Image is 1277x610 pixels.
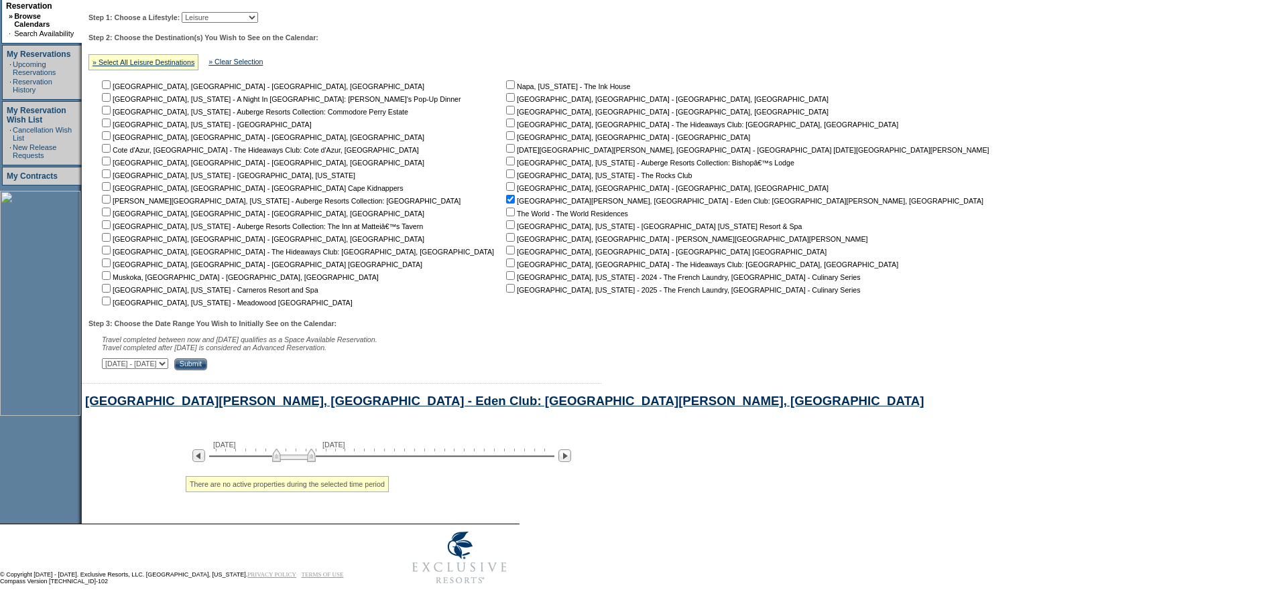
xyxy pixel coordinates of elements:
[99,273,379,281] nobr: Muskoka, [GEOGRAPHIC_DATA] - [GEOGRAPHIC_DATA], [GEOGRAPHIC_DATA]
[99,82,424,90] nobr: [GEOGRAPHIC_DATA], [GEOGRAPHIC_DATA] - [GEOGRAPHIC_DATA], [GEOGRAPHIC_DATA]
[9,143,11,159] td: ·
[503,108,829,116] nobr: [GEOGRAPHIC_DATA], [GEOGRAPHIC_DATA] - [GEOGRAPHIC_DATA], [GEOGRAPHIC_DATA]
[503,95,829,103] nobr: [GEOGRAPHIC_DATA], [GEOGRAPHIC_DATA] - [GEOGRAPHIC_DATA], [GEOGRAPHIC_DATA]
[9,126,11,142] td: ·
[99,260,422,269] nobr: [GEOGRAPHIC_DATA], [GEOGRAPHIC_DATA] - [GEOGRAPHIC_DATA] [GEOGRAPHIC_DATA]
[503,235,867,243] nobr: [GEOGRAPHIC_DATA], [GEOGRAPHIC_DATA] - [PERSON_NAME][GEOGRAPHIC_DATA][PERSON_NAME]
[99,121,312,129] nobr: [GEOGRAPHIC_DATA], [US_STATE] - [GEOGRAPHIC_DATA]
[9,12,13,20] b: »
[88,33,318,42] b: Step 2: Choose the Destination(s) You Wish to See on the Calendar:
[503,121,898,129] nobr: [GEOGRAPHIC_DATA], [GEOGRAPHIC_DATA] - The Hideaways Club: [GEOGRAPHIC_DATA], [GEOGRAPHIC_DATA]
[99,95,461,103] nobr: [GEOGRAPHIC_DATA], [US_STATE] - A Night In [GEOGRAPHIC_DATA]: [PERSON_NAME]'s Pop-Up Dinner
[247,571,296,578] a: PRIVACY POLICY
[99,159,424,167] nobr: [GEOGRAPHIC_DATA], [GEOGRAPHIC_DATA] - [GEOGRAPHIC_DATA], [GEOGRAPHIC_DATA]
[503,171,692,179] nobr: [GEOGRAPHIC_DATA], [US_STATE] - The Rocks Club
[99,171,355,179] nobr: [GEOGRAPHIC_DATA], [US_STATE] - [GEOGRAPHIC_DATA], [US_STATE]
[93,58,194,66] a: » Select All Leisure Destinations
[503,222,802,230] nobr: [GEOGRAPHIC_DATA], [US_STATE] - [GEOGRAPHIC_DATA] [US_STATE] Resort & Spa
[99,286,318,294] nobr: [GEOGRAPHIC_DATA], [US_STATE] - Carneros Resort and Spa
[9,78,11,94] td: ·
[9,60,11,76] td: ·
[7,50,70,59] a: My Reservations
[7,171,58,181] a: My Contracts
[503,286,860,294] nobr: [GEOGRAPHIC_DATA], [US_STATE] - 2025 - The French Laundry, [GEOGRAPHIC_DATA] - Culinary Series
[13,143,56,159] a: New Release Requests
[9,29,13,37] td: ·
[102,335,377,344] span: Travel completed between now and [DATE] qualifies as a Space Available Reservation.
[7,106,66,125] a: My Reservation Wish List
[186,476,389,492] div: There are no active properties during the selected time period
[13,78,52,94] a: Reservation History
[85,394,924,408] a: [GEOGRAPHIC_DATA][PERSON_NAME], [GEOGRAPHIC_DATA] - Eden Club: [GEOGRAPHIC_DATA][PERSON_NAME], [G...
[14,12,50,28] a: Browse Calendars
[503,82,630,90] nobr: Napa, [US_STATE] - The Ink House
[503,146,989,154] nobr: [DATE][GEOGRAPHIC_DATA][PERSON_NAME], [GEOGRAPHIC_DATA] - [GEOGRAPHIC_DATA] [DATE][GEOGRAPHIC_DAT...
[99,248,494,256] nobr: [GEOGRAPHIC_DATA], [GEOGRAPHIC_DATA] - The Hideaways Club: [GEOGRAPHIC_DATA], [GEOGRAPHIC_DATA]
[102,344,326,352] nobr: Travel completed after [DATE] is considered an Advanced Reservation.
[13,60,56,76] a: Upcoming Reservations
[503,159,794,167] nobr: [GEOGRAPHIC_DATA], [US_STATE] - Auberge Resorts Collection: Bishopâ€™s Lodge
[88,319,337,327] b: Step 3: Choose the Date Range You Wish to Initially See on the Calendar:
[99,133,424,141] nobr: [GEOGRAPHIC_DATA], [GEOGRAPHIC_DATA] - [GEOGRAPHIC_DATA], [GEOGRAPHIC_DATA]
[99,184,403,192] nobr: [GEOGRAPHIC_DATA], [GEOGRAPHIC_DATA] - [GEOGRAPHIC_DATA] Cape Kidnappers
[99,299,353,307] nobr: [GEOGRAPHIC_DATA], [US_STATE] - Meadowood [GEOGRAPHIC_DATA]
[99,146,419,154] nobr: Cote d'Azur, [GEOGRAPHIC_DATA] - The Hideaways Club: Cote d'Azur, [GEOGRAPHIC_DATA]
[99,210,424,218] nobr: [GEOGRAPHIC_DATA], [GEOGRAPHIC_DATA] - [GEOGRAPHIC_DATA], [GEOGRAPHIC_DATA]
[322,441,345,449] span: [DATE]
[14,29,74,37] a: Search Availability
[99,197,461,205] nobr: [PERSON_NAME][GEOGRAPHIC_DATA], [US_STATE] - Auberge Resorts Collection: [GEOGRAPHIC_DATA]
[503,184,829,192] nobr: [GEOGRAPHIC_DATA], [GEOGRAPHIC_DATA] - [GEOGRAPHIC_DATA], [GEOGRAPHIC_DATA]
[208,58,263,66] a: » Clear Selection
[99,222,423,230] nobr: [GEOGRAPHIC_DATA], [US_STATE] - Auberge Resorts Collection: The Inn at Matteiâ€™s Tavern
[88,13,180,21] b: Step 1: Choose a Lifestyle:
[503,248,827,256] nobr: [GEOGRAPHIC_DATA], [GEOGRAPHIC_DATA] - [GEOGRAPHIC_DATA] [GEOGRAPHIC_DATA]
[13,126,72,142] a: Cancellation Wish List
[400,524,520,591] img: Exclusive Resorts
[213,441,236,449] span: [DATE]
[99,235,424,243] nobr: [GEOGRAPHIC_DATA], [GEOGRAPHIC_DATA] - [GEOGRAPHIC_DATA], [GEOGRAPHIC_DATA]
[503,133,750,141] nobr: [GEOGRAPHIC_DATA], [GEOGRAPHIC_DATA] - [GEOGRAPHIC_DATA]
[99,108,408,116] nobr: [GEOGRAPHIC_DATA], [US_STATE] - Auberge Resorts Collection: Commodore Perry Estate
[302,571,344,578] a: TERMS OF USE
[503,273,860,281] nobr: [GEOGRAPHIC_DATA], [US_STATE] - 2024 - The French Laundry, [GEOGRAPHIC_DATA] - Culinary Series
[503,260,898,269] nobr: [GEOGRAPHIC_DATA], [GEOGRAPHIC_DATA] - The Hideaways Club: [GEOGRAPHIC_DATA], [GEOGRAPHIC_DATA]
[174,358,207,370] input: Submit
[503,210,628,218] nobr: The World - The World Residences
[192,449,205,462] img: Previous
[503,197,983,205] nobr: [GEOGRAPHIC_DATA][PERSON_NAME], [GEOGRAPHIC_DATA] - Eden Club: [GEOGRAPHIC_DATA][PERSON_NAME], [G...
[558,449,571,462] img: Next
